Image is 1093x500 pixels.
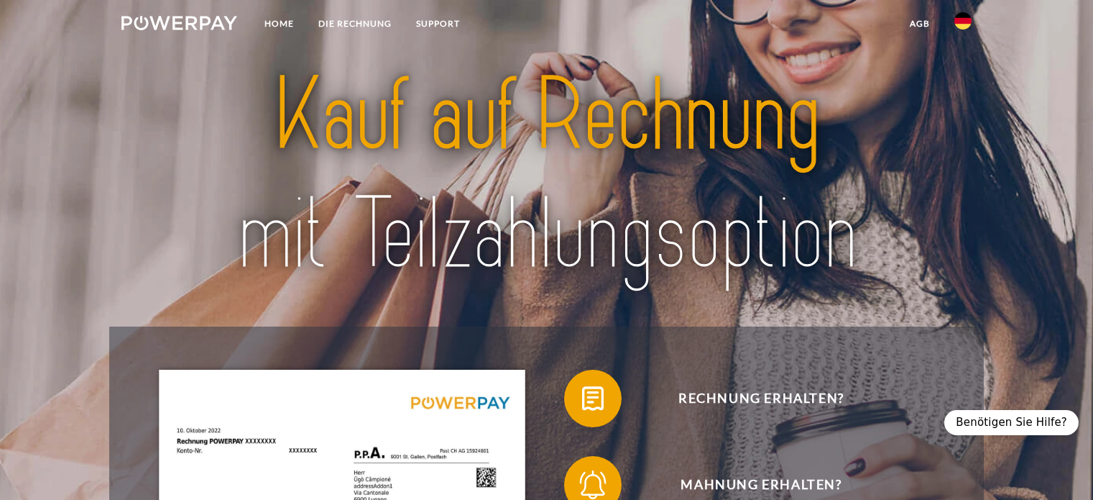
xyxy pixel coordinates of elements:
[898,11,942,37] a: agb
[944,410,1079,435] div: Benötigen Sie Hilfe?
[564,370,938,427] button: Rechnung erhalten?
[575,381,611,417] img: qb_bill.svg
[306,11,404,37] a: DIE RECHNUNG
[252,11,306,37] a: Home
[163,50,929,300] img: title-powerpay_de.svg
[585,370,937,427] span: Rechnung erhalten?
[404,11,472,37] a: SUPPORT
[954,12,972,29] img: de
[121,16,237,30] img: logo-powerpay-white.svg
